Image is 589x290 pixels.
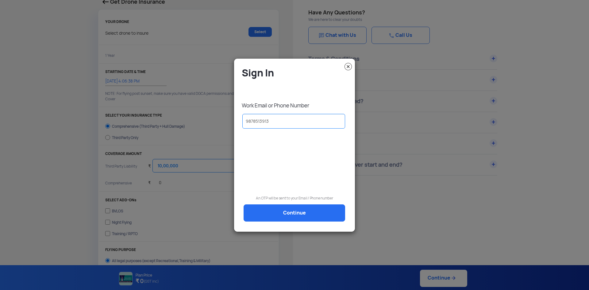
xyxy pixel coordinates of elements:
img: close [345,63,352,70]
a: Continue [244,204,345,222]
p: An OTP will be sent to your Email / Phone number [239,195,350,201]
h4: Sign In [242,67,350,79]
p: Work Email or Phone Number [242,102,350,109]
input: Your Email Id / Phone Number [242,114,345,129]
